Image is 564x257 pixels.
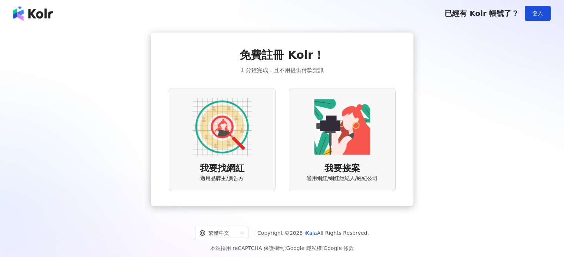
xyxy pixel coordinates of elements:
span: 我要接案 [324,162,360,175]
img: logo [13,6,53,21]
div: 繁體中文 [199,227,237,239]
span: | [284,245,286,251]
span: 我要找網紅 [200,162,244,175]
span: 適用品牌主/廣告方 [200,175,244,182]
span: 1 分鐘完成，且不用提供付款資訊 [240,66,323,75]
a: iKala [304,230,317,236]
button: 登入 [525,6,551,21]
span: 免費註冊 Kolr！ [240,47,324,63]
a: Google 條款 [323,245,354,251]
span: 登入 [532,10,543,16]
img: KOL identity option [313,97,372,156]
span: 已經有 Kolr 帳號了？ [445,9,519,18]
span: 本站採用 reCAPTCHA 保護機制 [210,244,354,253]
span: Copyright © 2025 All Rights Reserved. [257,229,369,237]
a: Google 隱私權 [286,245,322,251]
span: | [322,245,324,251]
span: 適用網紅/網紅經紀人/經紀公司 [307,175,377,182]
img: AD identity option [192,97,252,156]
